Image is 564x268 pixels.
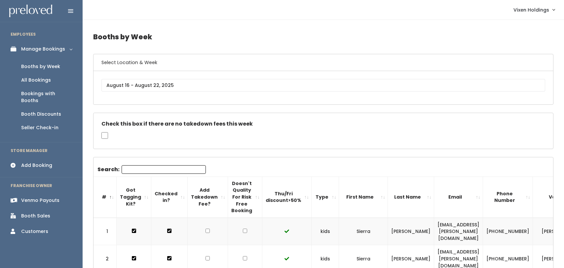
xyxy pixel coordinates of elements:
[21,46,65,53] div: Manage Bookings
[93,28,553,46] h4: Booths by Week
[262,176,312,217] th: Thu/Fri discount&gt;50%: activate to sort column ascending
[483,176,533,217] th: Phone Number: activate to sort column ascending
[122,165,206,174] input: Search:
[21,162,52,169] div: Add Booking
[21,63,60,70] div: Booths by Week
[228,176,262,217] th: Doesn't Quality For Risk Free Booking : activate to sort column ascending
[101,121,545,127] h5: Check this box if there are no takedown fees this week
[21,77,51,84] div: All Bookings
[21,90,72,104] div: Bookings with Booths
[434,218,483,245] td: [EMAIL_ADDRESS][PERSON_NAME][DOMAIN_NAME]
[513,6,549,14] span: Vixen Holdings
[21,228,48,235] div: Customers
[9,5,52,18] img: preloved logo
[507,3,561,17] a: Vixen Holdings
[101,79,545,92] input: August 16 - August 22, 2025
[312,218,339,245] td: kids
[151,176,188,217] th: Checked in?: activate to sort column ascending
[339,176,388,217] th: First Name: activate to sort column ascending
[94,218,117,245] td: 1
[188,176,228,217] th: Add Takedown Fee?: activate to sort column ascending
[97,165,206,174] label: Search:
[339,218,388,245] td: Sierra
[21,124,58,131] div: Seller Check-in
[388,218,434,245] td: [PERSON_NAME]
[94,176,117,217] th: #: activate to sort column descending
[388,176,434,217] th: Last Name: activate to sort column ascending
[94,54,553,71] h6: Select Location & Week
[117,176,151,217] th: Got Tagging Kit?: activate to sort column ascending
[21,212,50,219] div: Booth Sales
[483,218,533,245] td: [PHONE_NUMBER]
[21,197,59,204] div: Venmo Payouts
[312,176,339,217] th: Type: activate to sort column ascending
[434,176,483,217] th: Email: activate to sort column ascending
[21,111,61,118] div: Booth Discounts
